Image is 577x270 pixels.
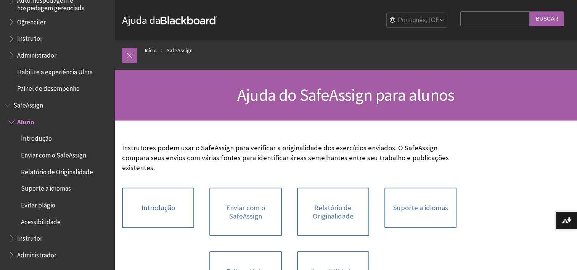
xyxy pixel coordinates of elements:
span: Administrador [17,249,56,259]
strong: Blackboard [161,16,217,24]
span: Relatório de Originalidade [21,166,93,176]
span: Suporte a idiomas [21,182,71,193]
span: Habilite a experiência Ultra [17,66,93,76]
a: Relatório de Originalidade [297,188,369,236]
span: Öğrenciler [17,16,46,26]
span: Acessibilidade [21,215,61,226]
input: Buscar [530,11,564,26]
span: Enviar com o SafeAssign [21,149,86,159]
span: SafeAssign [13,99,43,109]
span: Ajuda do SafeAssign para alunos [237,84,454,105]
p: Instrutores podem usar o SafeAssign para verificar a originalidade dos exercícios enviados. O Saf... [122,143,456,173]
span: Instrutor [17,32,42,43]
a: Ajuda daBlackboard [122,13,217,27]
select: Site Language Selector [387,13,448,28]
span: Introdução [21,132,52,143]
span: Evitar plágio [21,199,55,209]
a: SafeAssign [167,46,193,55]
a: Início [145,46,157,55]
a: Suporte a idiomas [384,188,456,228]
a: Enviar com o SafeAssign [209,188,281,236]
span: Aluno [17,116,34,126]
span: Administrador [17,49,56,59]
a: Introdução [122,188,194,228]
span: Painel de desempenho [17,82,80,93]
span: Instrutor [17,232,42,242]
nav: Book outline for Blackboard SafeAssign [5,99,110,262]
